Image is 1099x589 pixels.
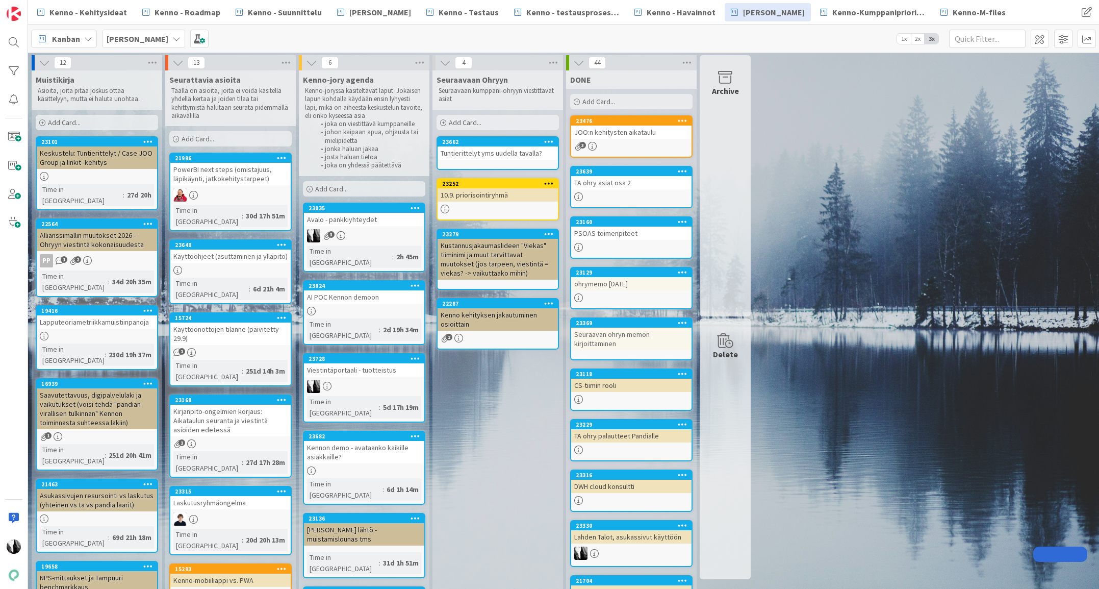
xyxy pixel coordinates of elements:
[571,227,692,240] div: PSOAS toimenpiteet
[315,184,348,193] span: Add Card...
[243,210,288,222] div: 30d 17h 51m
[123,189,124,201] span: :
[106,349,154,360] div: 230d 19h 37m
[382,484,384,495] span: :
[175,488,291,495] div: 23315
[243,534,288,546] div: 20d 20h 13m
[170,240,291,263] div: 23640Käyttöohjeet (asuttaminen ja ylläpito)
[170,313,291,323] div: 15724
[170,565,291,587] div: 15293Kenno-mobiiliappi vs. PWA
[173,360,242,382] div: Time in [GEOGRAPHIC_DATA]
[7,7,21,21] img: Visit kanbanzone.com
[438,230,558,280] div: 23279Kustannusjakaumaslideen "Viekas" tiiminimi ja muut tarvittavat muutokset (jos tarpeen, viest...
[178,439,185,446] span: 1
[105,349,106,360] span: :
[304,363,424,377] div: Viestintäportaali - tuotteistus
[307,380,320,393] img: KV
[37,146,157,169] div: Keskustelu: Tuntierittelyt / Case JOO Group ja linkit -kehitys
[582,97,615,106] span: Add Card...
[571,471,692,480] div: 23316
[41,220,157,228] div: 22564
[309,282,424,289] div: 23824
[438,239,558,280] div: Kustannusjakaumaslideen "Viekas" tiiminimi ja muut tarvittavat muutokset (jos tarpeen, viestintä ...
[304,514,424,546] div: 23136[PERSON_NAME] lähtö - muistamislounas tms
[438,137,558,146] div: 23662
[571,318,692,328] div: 23369
[442,180,558,187] div: 23252
[304,290,424,304] div: AI POC Kennon demoon
[304,432,424,441] div: 23682
[170,313,291,345] div: 15724Käyttöönottojen tilanne (päivitetty 29.9)
[124,189,154,201] div: 27d 20h
[242,365,243,377] span: :
[175,314,291,322] div: 15724
[304,213,424,226] div: Avalo - pankkiyhteydet
[37,137,157,169] div: 23101Keskustelu: Tuntierittelyt / Case JOO Group ja linkit -kehitys
[307,552,379,574] div: Time in [GEOGRAPHIC_DATA]
[589,57,606,69] span: 44
[37,219,157,229] div: 22564
[110,276,154,287] div: 34d 20h 35m
[170,188,291,202] div: JS
[37,562,157,571] div: 19658
[37,229,157,251] div: Allianssimallin muutokset 2026 - Ohryyn viestintä kokonaisuudesta
[576,577,692,584] div: 21704
[136,3,226,21] a: Kenno - Roadmap
[309,515,424,522] div: 23136
[571,576,692,585] div: 21704
[628,3,722,21] a: Kenno - Havainnot
[379,557,380,569] span: :
[250,283,288,294] div: 6d 21h 4m
[576,371,692,378] div: 23118
[571,521,692,544] div: 23330Lahden Talot, asukassivut käyttöön
[170,574,291,587] div: Kenno-mobiiliappi vs. PWA
[576,421,692,428] div: 23229
[571,126,692,139] div: JOO:n kehitysten aikataulu
[304,354,424,363] div: 23728
[576,269,692,276] div: 23129
[315,153,424,161] li: josta haluan tietoa
[571,420,692,443] div: 23229TA ohry palautteet Pandialle
[170,323,291,345] div: Käyttöönottojen tilanne (päivitetty 29.9)
[173,512,187,526] img: MT
[647,6,715,18] span: Kenno - Havainnot
[439,6,499,18] span: Kenno - Testaus
[170,487,291,509] div: 23315Laskutusryhmäongelma
[455,57,472,69] span: 4
[315,145,424,153] li: jonka haluan jakaa
[182,134,214,143] span: Add Card...
[571,429,692,443] div: TA ohry palautteet Pandialle
[170,250,291,263] div: Käyttöohjeet (asuttaminen ja ylläpito)
[7,539,21,554] img: KV
[304,204,424,213] div: 23835
[571,217,692,240] div: 23160PSOAS toimenpiteet
[420,3,505,21] a: Kenno - Testaus
[384,484,421,495] div: 6d 1h 14m
[105,450,106,461] span: :
[953,6,1006,18] span: Kenno-M-files
[571,480,692,493] div: DWH cloud konsultti
[170,396,291,405] div: 23168
[571,547,692,560] div: KV
[170,405,291,436] div: Kirjanpito-ongelmien korjaus: Aikataulun seuranta ja viestintä asioiden edetessä
[175,566,291,573] div: 15293
[110,532,154,543] div: 69d 21h 18m
[304,281,424,304] div: 23824AI POC Kennon demoon
[570,75,591,85] span: DONE
[380,324,421,335] div: 2d 19h 34m
[242,210,243,222] span: :
[40,444,105,467] div: Time in [GEOGRAPHIC_DATA]
[713,348,738,360] div: Delete
[571,370,692,392] div: 23118CS-tiimin rooli
[38,87,156,104] p: Asioita, joita pitää joskus ottaa käsittelyyn, mutta ei haluta unohtaa.
[438,299,558,331] div: 22287Kenno kehityksen jakautuminen osioittain
[48,118,81,127] span: Add Card...
[304,354,424,377] div: 23728Viestintäportaali - tuotteistus
[37,315,157,329] div: Lapputeoriametriikkamuistiinpanoja
[571,217,692,227] div: 23160
[37,388,157,429] div: Saavutettavuus, digipalvelulaki ja vaikutukset (voisi tehdä "pandian virallisen tulkinnan" Kennon...
[74,256,81,263] span: 2
[315,128,424,145] li: johon kaipaan apua, ohjausta tai mielipidettä
[31,3,133,21] a: Kenno - Kehitysideat
[392,251,394,262] span: :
